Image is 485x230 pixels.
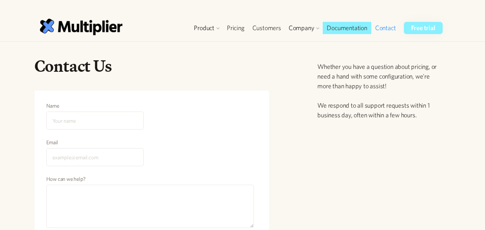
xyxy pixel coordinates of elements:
[317,62,444,120] p: Whether you have a question about pricing, or need a hand with some configuration, we're more tha...
[248,22,285,34] a: Customers
[404,22,442,34] a: Free trial
[323,22,371,34] a: Documentation
[190,22,223,34] div: Product
[285,22,323,34] div: Company
[34,56,270,76] h1: Contact Us
[46,148,144,166] input: example@email.com
[46,139,144,146] label: Email
[46,102,144,109] label: Name
[289,24,314,32] div: Company
[194,24,214,32] div: Product
[223,22,248,34] a: Pricing
[371,22,400,34] a: Contact
[46,175,254,183] label: How can we help?
[46,112,144,130] input: Your name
